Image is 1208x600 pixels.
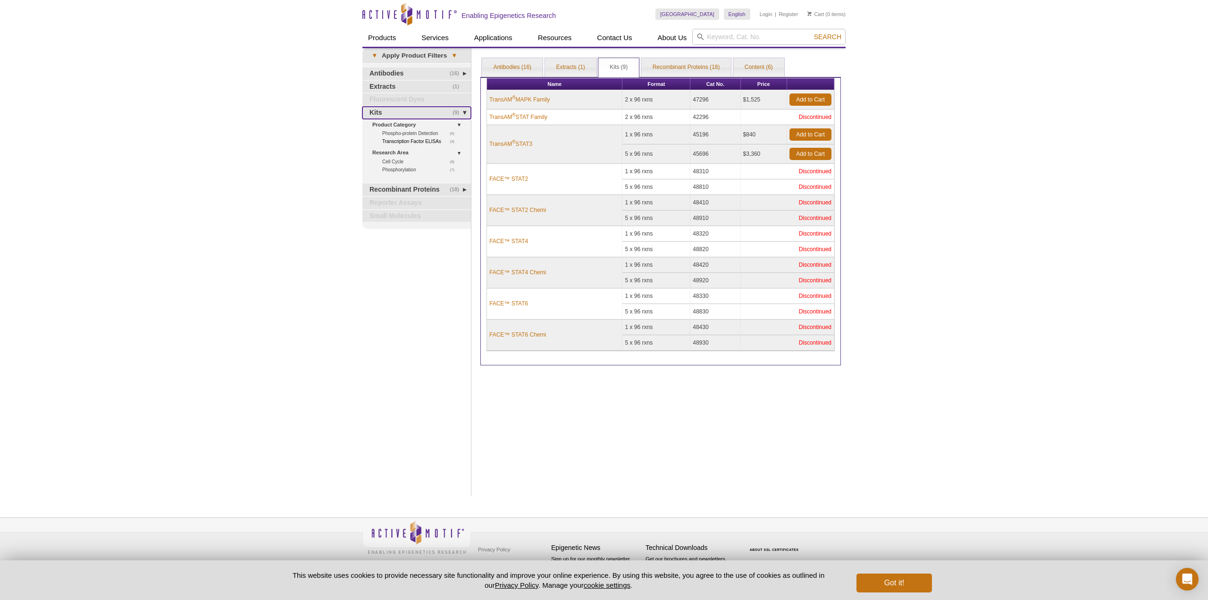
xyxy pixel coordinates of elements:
[362,29,402,47] a: Products
[622,90,690,110] td: 2 x 96 rxns
[622,211,690,226] td: 5 x 96 rxns
[382,166,460,174] a: (7)Phosphorylation
[741,164,834,179] td: Discontinued
[495,581,538,589] a: Privacy Policy
[450,166,460,174] span: (7)
[807,11,812,16] img: Your Cart
[512,139,515,144] sup: ®
[450,137,460,145] span: (3)
[760,11,772,17] a: Login
[690,90,740,110] td: 47296
[591,29,638,47] a: Contact Us
[724,8,750,20] a: English
[811,33,844,41] button: Search
[622,304,690,320] td: 5 x 96 rxns
[646,544,735,552] h4: Technical Downloads
[450,158,460,166] span: (8)
[362,68,471,80] a: (16)Antibodies
[741,320,834,335] td: Discontinued
[690,195,740,211] td: 48410
[489,175,528,183] a: FACE™ STAT2
[489,95,550,104] a: TransAM®MAPK Family
[750,548,799,551] a: ABOUT SSL CERTIFICATES
[690,179,740,195] td: 48810
[775,8,776,20] li: |
[416,29,454,47] a: Services
[622,226,690,242] td: 1 x 96 rxns
[598,58,639,77] a: Kits (9)
[1176,568,1199,591] div: Open Intercom Messenger
[741,125,787,144] td: $840
[741,110,834,125] td: Discontinued
[622,320,690,335] td: 1 x 96 rxns
[450,68,464,80] span: (16)
[690,273,740,288] td: 48920
[584,581,630,589] button: cookie settings
[690,110,740,125] td: 42296
[856,574,932,592] button: Got it!
[372,120,465,130] a: Product Category
[367,51,382,60] span: ▾
[276,570,841,590] p: This website uses cookies to provide necessary site functionality and improve your online experie...
[807,8,846,20] li: (0 items)
[489,140,532,148] a: TransAM®STAT3
[362,197,471,209] a: Reporter Assays
[450,129,460,137] span: (6)
[362,210,471,222] a: Small Molecules
[741,304,834,320] td: Discontinued
[622,242,690,257] td: 5 x 96 rxns
[741,78,787,90] th: Price
[489,268,546,277] a: FACE™ STAT4 Chemi
[789,128,831,141] a: Add to Cart
[741,257,834,273] td: Discontinued
[382,158,460,166] a: (8)Cell Cycle
[489,113,547,121] a: TransAM®STAT Family
[690,78,740,90] th: Cat No.
[641,58,731,77] a: Recombinant Proteins (18)
[690,242,740,257] td: 48820
[622,288,690,304] td: 1 x 96 rxns
[690,125,740,144] td: 45196
[779,11,798,17] a: Register
[362,93,471,106] a: Fluorescent Dyes
[622,110,690,125] td: 2 x 96 rxns
[622,125,690,144] td: 1 x 96 rxns
[741,179,834,195] td: Discontinued
[622,144,690,164] td: 5 x 96 rxns
[622,257,690,273] td: 1 x 96 rxns
[453,107,464,119] span: (9)
[512,95,515,100] sup: ®
[382,137,460,145] a: (3)Transcription Factor ELISAs
[489,237,528,245] a: FACE™ STAT4
[652,29,693,47] a: About Us
[461,11,556,20] h2: Enabling Epigenetics Research
[447,51,461,60] span: ▾
[741,195,834,211] td: Discontinued
[741,226,834,242] td: Discontinued
[362,184,471,196] a: (18)Recombinant Proteins
[362,48,471,63] a: ▾Apply Product Filters▾
[551,544,641,552] h4: Epigenetic News
[489,299,528,308] a: FACE™ STAT6
[814,33,841,41] span: Search
[362,107,471,119] a: (9)Kits
[807,11,824,17] a: Cart
[482,58,543,77] a: Antibodies (16)
[382,129,460,137] a: (6)Phospho-protein Detection
[690,257,740,273] td: 48420
[476,542,512,557] a: Privacy Policy
[450,184,464,196] span: (18)
[690,211,740,226] td: 48910
[551,555,641,587] p: Sign up for our monthly newsletter highlighting recent publications in the field of epigenetics.
[740,534,811,555] table: Click to Verify - This site chose Symantec SSL for secure e-commerce and confidential communicati...
[789,148,831,160] a: Add to Cart
[741,288,834,304] td: Discontinued
[622,273,690,288] td: 5 x 96 rxns
[690,144,740,164] td: 45696
[741,211,834,226] td: Discontinued
[741,335,834,351] td: Discontinued
[646,555,735,579] p: Get our brochures and newsletters, or request them by mail.
[690,226,740,242] td: 48320
[692,29,846,45] input: Keyword, Cat. No.
[453,81,464,93] span: (1)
